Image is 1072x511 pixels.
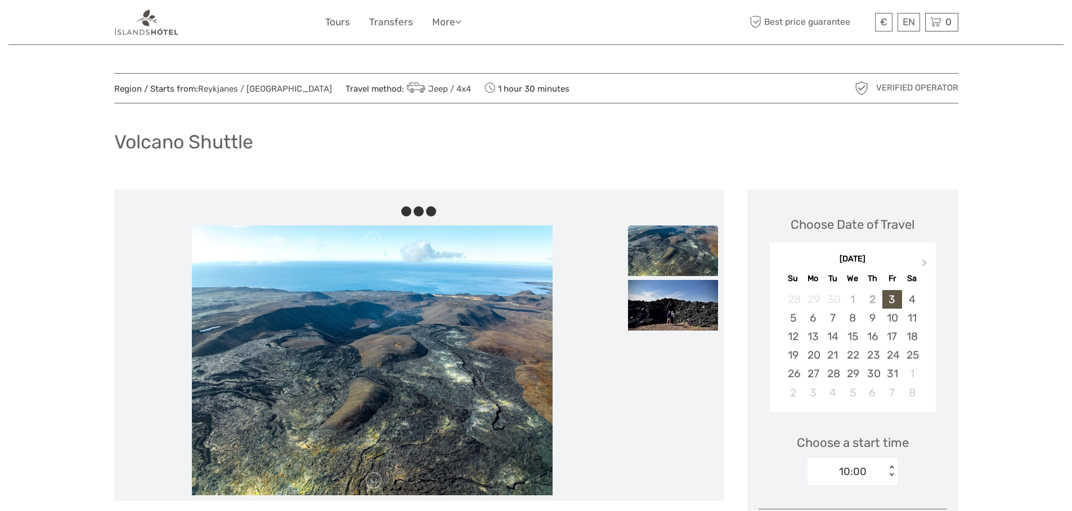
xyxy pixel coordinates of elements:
[944,16,953,28] span: 0
[882,290,902,309] div: Choose Friday, October 3rd, 2025
[770,254,936,265] div: [DATE]
[485,80,569,96] span: 1 hour 30 minutes
[114,8,179,36] img: 1298-aa34540a-eaca-4c1b-b063-13e4b802c612_logo_small.png
[882,364,902,383] div: Choose Friday, October 31st, 2025
[887,465,896,477] div: < >
[842,383,862,402] div: Choose Wednesday, November 5th, 2025
[863,309,882,327] div: Choose Thursday, October 9th, 2025
[803,327,823,346] div: Choose Monday, October 13th, 2025
[747,13,872,31] span: Best price guarantee
[803,271,823,286] div: Mo
[432,14,461,30] a: More
[198,84,332,94] a: Reykjanes / [GEOGRAPHIC_DATA]
[404,84,472,94] a: Jeep / 4x4
[628,280,718,331] img: 5d5890408d0c4ea8a8b0ba3dd3800b0b_slider_thumbnail.jpg
[902,346,922,364] div: Choose Saturday, October 25th, 2025
[783,346,803,364] div: Choose Sunday, October 19th, 2025
[842,346,862,364] div: Choose Wednesday, October 22nd, 2025
[839,464,867,479] div: 10:00
[803,290,823,309] div: Not available Monday, September 29th, 2025
[791,216,914,233] div: Choose Date of Travel
[882,309,902,327] div: Choose Friday, October 10th, 2025
[823,271,842,286] div: Tu
[882,271,902,286] div: Fr
[863,271,882,286] div: Th
[783,309,803,327] div: Choose Sunday, October 5th, 2025
[783,364,803,383] div: Choose Sunday, October 26th, 2025
[863,346,882,364] div: Choose Thursday, October 23rd, 2025
[880,16,887,28] span: €
[882,327,902,346] div: Choose Friday, October 17th, 2025
[863,327,882,346] div: Choose Thursday, October 16th, 2025
[783,327,803,346] div: Choose Sunday, October 12th, 2025
[863,364,882,383] div: Choose Thursday, October 30th, 2025
[369,14,413,30] a: Transfers
[803,309,823,327] div: Choose Monday, October 6th, 2025
[783,271,803,286] div: Su
[902,327,922,346] div: Choose Saturday, October 18th, 2025
[823,327,842,346] div: Choose Tuesday, October 14th, 2025
[842,364,862,383] div: Choose Wednesday, October 29th, 2025
[853,79,871,97] img: verified_operator_grey_128.png
[114,83,332,95] span: Region / Starts from:
[783,290,803,309] div: Not available Sunday, September 28th, 2025
[823,346,842,364] div: Choose Tuesday, October 21st, 2025
[842,290,862,309] div: Not available Wednesday, October 1st, 2025
[114,130,253,153] h1: Volcano Shuttle
[842,309,862,327] div: Choose Wednesday, October 8th, 2025
[192,225,553,495] img: e6a980fde65647a7bfa4c51e25776dc9_main_slider.jpg
[902,364,922,383] div: Choose Saturday, November 1st, 2025
[902,309,922,327] div: Choose Saturday, October 11th, 2025
[628,225,718,276] img: e6a980fde65647a7bfa4c51e25776dc9_slider_thumbnail.jpg
[882,383,902,402] div: Choose Friday, November 7th, 2025
[346,80,472,96] span: Travel method:
[882,346,902,364] div: Choose Friday, October 24th, 2025
[803,346,823,364] div: Choose Monday, October 20th, 2025
[783,383,803,402] div: Choose Sunday, November 2nd, 2025
[823,290,842,309] div: Not available Tuesday, September 30th, 2025
[863,383,882,402] div: Choose Thursday, November 6th, 2025
[325,14,350,30] a: Tours
[863,290,882,309] div: Not available Thursday, October 2nd, 2025
[803,383,823,402] div: Choose Monday, November 3rd, 2025
[823,364,842,383] div: Choose Tuesday, October 28th, 2025
[902,271,922,286] div: Sa
[902,383,922,402] div: Choose Saturday, November 8th, 2025
[898,13,920,31] div: EN
[902,290,922,309] div: Choose Saturday, October 4th, 2025
[842,327,862,346] div: Choose Wednesday, October 15th, 2025
[917,256,935,274] button: Next Month
[876,82,958,94] span: Verified Operator
[823,383,842,402] div: Choose Tuesday, November 4th, 2025
[803,364,823,383] div: Choose Monday, October 27th, 2025
[823,309,842,327] div: Choose Tuesday, October 7th, 2025
[773,290,932,402] div: month 2025-10
[797,434,909,451] span: Choose a start time
[842,271,862,286] div: We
